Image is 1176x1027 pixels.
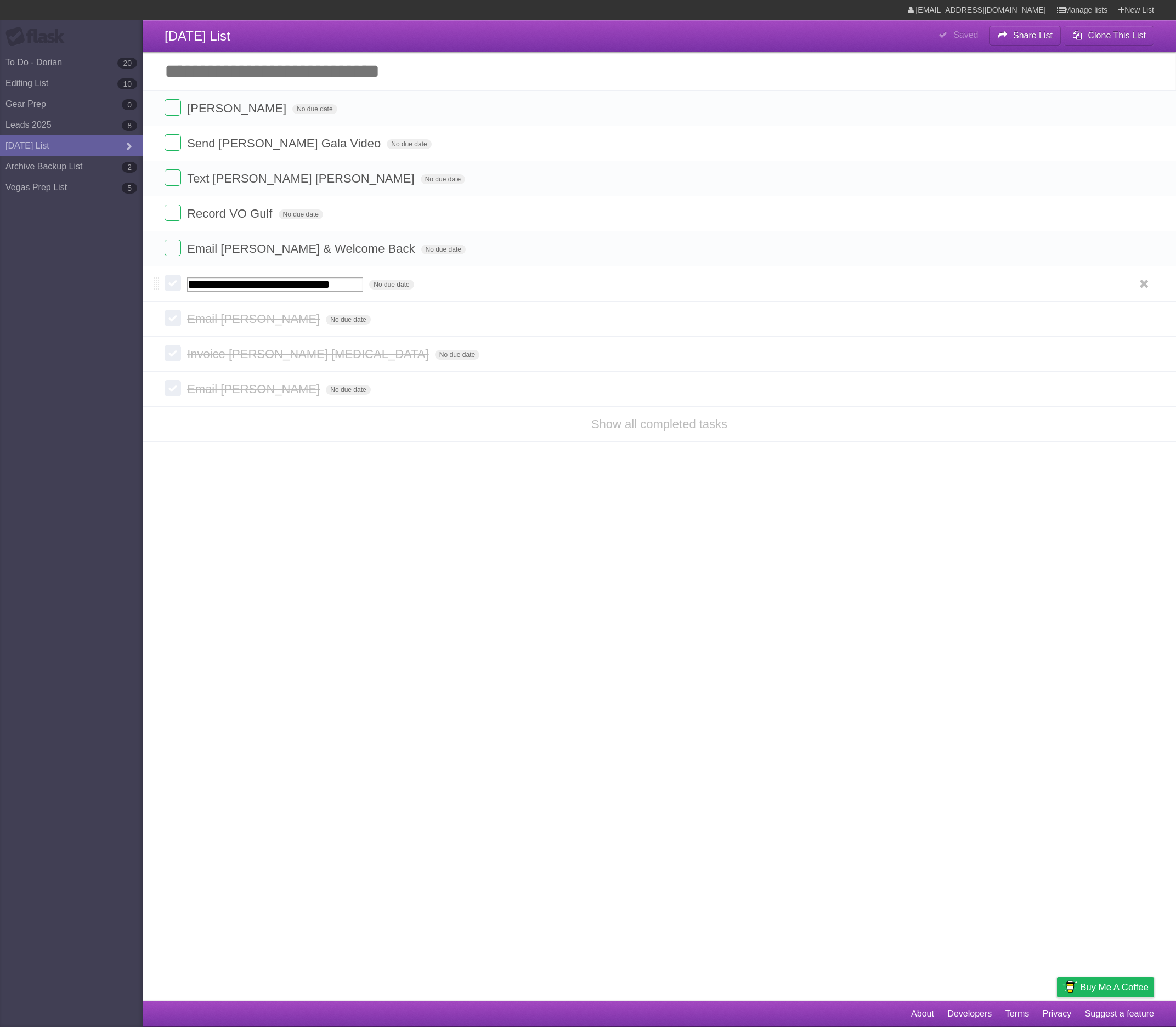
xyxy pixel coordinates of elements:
span: No due date [387,139,431,149]
b: 0 [122,99,137,110]
span: [DATE] List [165,29,230,43]
label: Done [165,99,181,116]
label: Done [165,240,181,256]
span: Send [PERSON_NAME] Gala Video [187,137,383,150]
a: About [911,1003,934,1024]
span: No due date [292,104,337,114]
span: Record VO Gulf [187,207,275,220]
b: 2 [122,162,137,173]
span: No due date [435,350,479,360]
label: Done [165,169,181,186]
span: Email [PERSON_NAME] & Welcome Back [187,242,417,256]
b: Saved [953,30,978,39]
label: Done [165,134,181,151]
a: Show all completed tasks [591,417,727,431]
span: [PERSON_NAME] [187,101,289,115]
span: Email [PERSON_NAME] [187,312,323,326]
span: No due date [421,245,466,254]
div: Flask [5,27,71,47]
span: Text [PERSON_NAME] [PERSON_NAME] [187,172,417,185]
span: No due date [279,209,323,219]
label: Done [165,205,181,221]
label: Done [165,345,181,361]
label: Done [165,275,181,291]
label: Done [165,310,181,326]
a: Terms [1005,1003,1030,1024]
a: Privacy [1043,1003,1071,1024]
img: Buy me a coffee [1062,978,1077,996]
button: Share List [989,26,1061,46]
span: No due date [369,280,414,290]
b: 5 [122,183,137,194]
label: Done [165,380,181,396]
b: 8 [122,120,137,131]
span: No due date [421,174,465,184]
span: Buy me a coffee [1080,978,1149,997]
span: Email [PERSON_NAME] [187,382,323,396]
a: Buy me a coffee [1057,977,1154,997]
b: 20 [117,58,137,69]
span: No due date [326,315,370,325]
a: Developers [947,1003,992,1024]
button: Clone This List [1064,26,1154,46]
span: No due date [326,385,370,395]
b: Clone This List [1088,31,1146,40]
a: Suggest a feature [1085,1003,1154,1024]
b: Share List [1013,31,1053,40]
span: Invoice [PERSON_NAME] [MEDICAL_DATA] [187,347,432,361]
b: 10 [117,78,137,89]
